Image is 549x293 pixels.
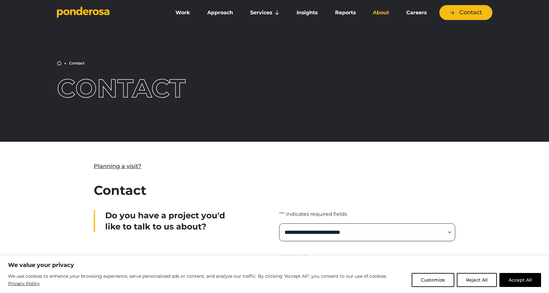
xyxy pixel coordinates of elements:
a: Careers [399,6,434,19]
p: We use cookies to enhance your browsing experience, serve personalized ads or content, and analyz... [8,273,407,288]
li: ▶︎ [64,61,66,65]
a: Planning a visit? [94,162,141,171]
a: Home [57,61,62,65]
h2: Contact [94,181,455,200]
label: First name [279,254,455,259]
button: Accept All [499,273,541,287]
a: Reports [328,6,363,19]
a: Insights [289,6,325,19]
div: Do you have a project you'd like to talk to us about? [94,210,233,232]
p: We value your privacy [8,261,541,269]
button: Customize [412,273,454,287]
a: About [366,6,396,19]
li: Contact [69,61,85,65]
a: Approach [200,6,240,19]
a: Privacy Policy [8,280,40,287]
p: " " indicates required fields [279,210,455,218]
h1: Contact [57,76,233,101]
a: Go to homepage [57,6,159,19]
a: Services [243,6,287,19]
a: Work [168,6,197,19]
button: Reject All [457,273,497,287]
a: Contact [439,5,492,20]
